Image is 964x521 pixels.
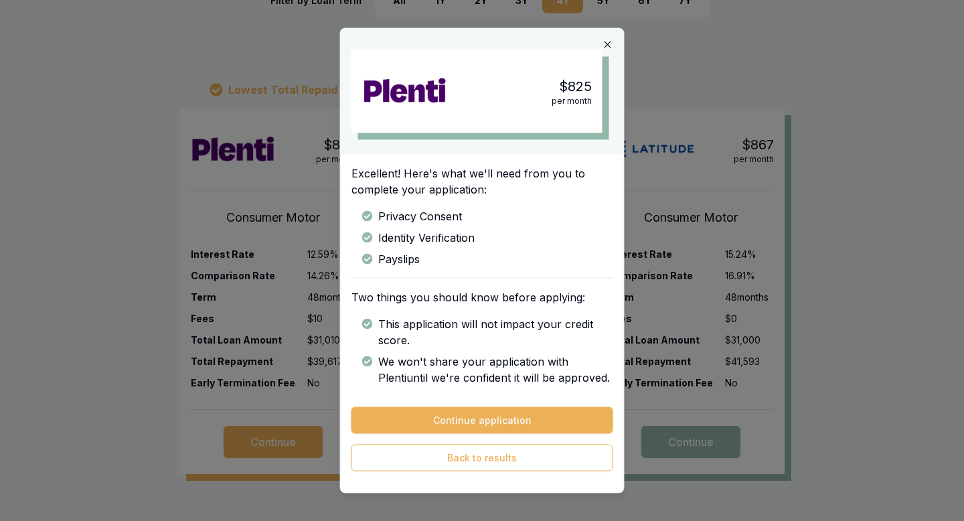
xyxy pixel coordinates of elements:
[362,316,613,348] div: This application will not impact your credit score.
[559,77,592,96] div: $825
[351,407,613,434] button: Continue application
[552,96,592,106] div: per month
[362,251,613,267] div: Payslips
[362,208,613,224] div: Privacy Consent
[378,354,613,386] span: We won't share your application with Plenti until we're confident it will be approved.
[351,289,613,305] p: Two things you should know before applying:
[351,165,613,198] p: Excellent! Here's what we'll need from you to complete your application:
[362,230,613,246] div: Identity Verification
[351,445,613,471] button: Back to results
[362,77,448,104] img: plenti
